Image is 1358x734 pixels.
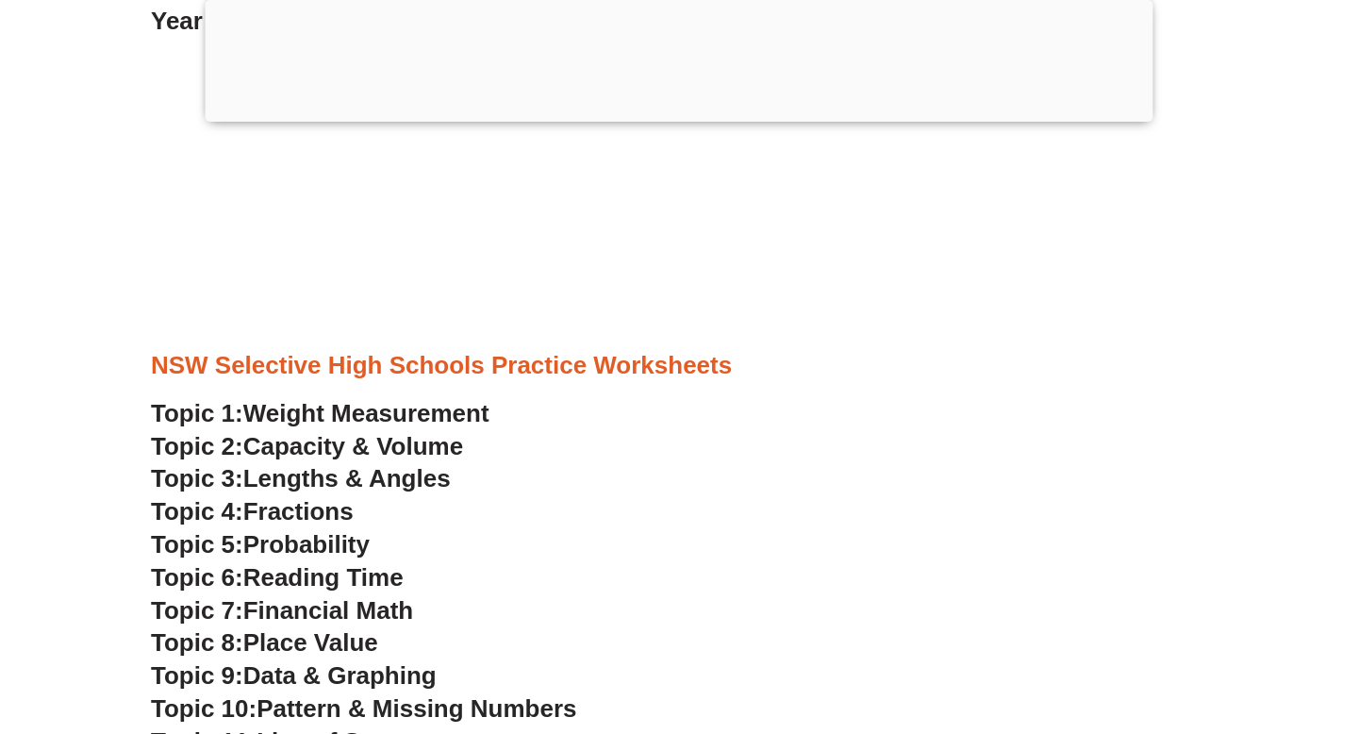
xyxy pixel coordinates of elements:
span: Place Value [243,628,378,657]
span: Lengths & Angles [243,464,451,492]
span: Topic 8: [151,628,243,657]
span: Financial Math [243,596,413,625]
a: Topic 9:Data & Graphing [151,661,437,690]
span: Fractions [243,497,354,525]
span: Topic 2: [151,432,243,460]
a: Topic 10:Pattern & Missing Numbers [151,694,576,723]
span: Topic 5: [151,530,243,559]
a: Topic 4:Fractions [151,497,354,525]
a: Topic 2:Capacity & Volume [151,432,463,460]
span: Topic 10: [151,694,257,723]
a: Year 6 Worksheet10: Volume and 3D shape [151,7,650,35]
a: Topic 7:Financial Math [151,596,413,625]
iframe: Chat Widget [1035,521,1358,734]
span: Topic 1: [151,399,243,427]
h3: NSW Selective High Schools Practice Worksheets [151,350,1207,382]
span: Data & Graphing [243,661,437,690]
span: Topic 6: [151,563,243,592]
span: Weight Measurement [243,399,489,427]
iframe: Advertisement [113,57,1245,321]
span: Capacity & Volume [243,432,463,460]
a: Topic 5:Probability [151,530,370,559]
a: Topic 1:Weight Measurement [151,399,489,427]
span: Year 6 Worksheet [151,7,355,35]
span: Topic 3: [151,464,243,492]
span: Topic 4: [151,497,243,525]
span: Reading Time [243,563,404,592]
span: Topic 7: [151,596,243,625]
span: Topic 9: [151,661,243,690]
a: Topic 6:Reading Time [151,563,404,592]
a: Topic 8:Place Value [151,628,378,657]
span: Probability [243,530,370,559]
a: Topic 3:Lengths & Angles [151,464,451,492]
span: Pattern & Missing Numbers [257,694,576,723]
